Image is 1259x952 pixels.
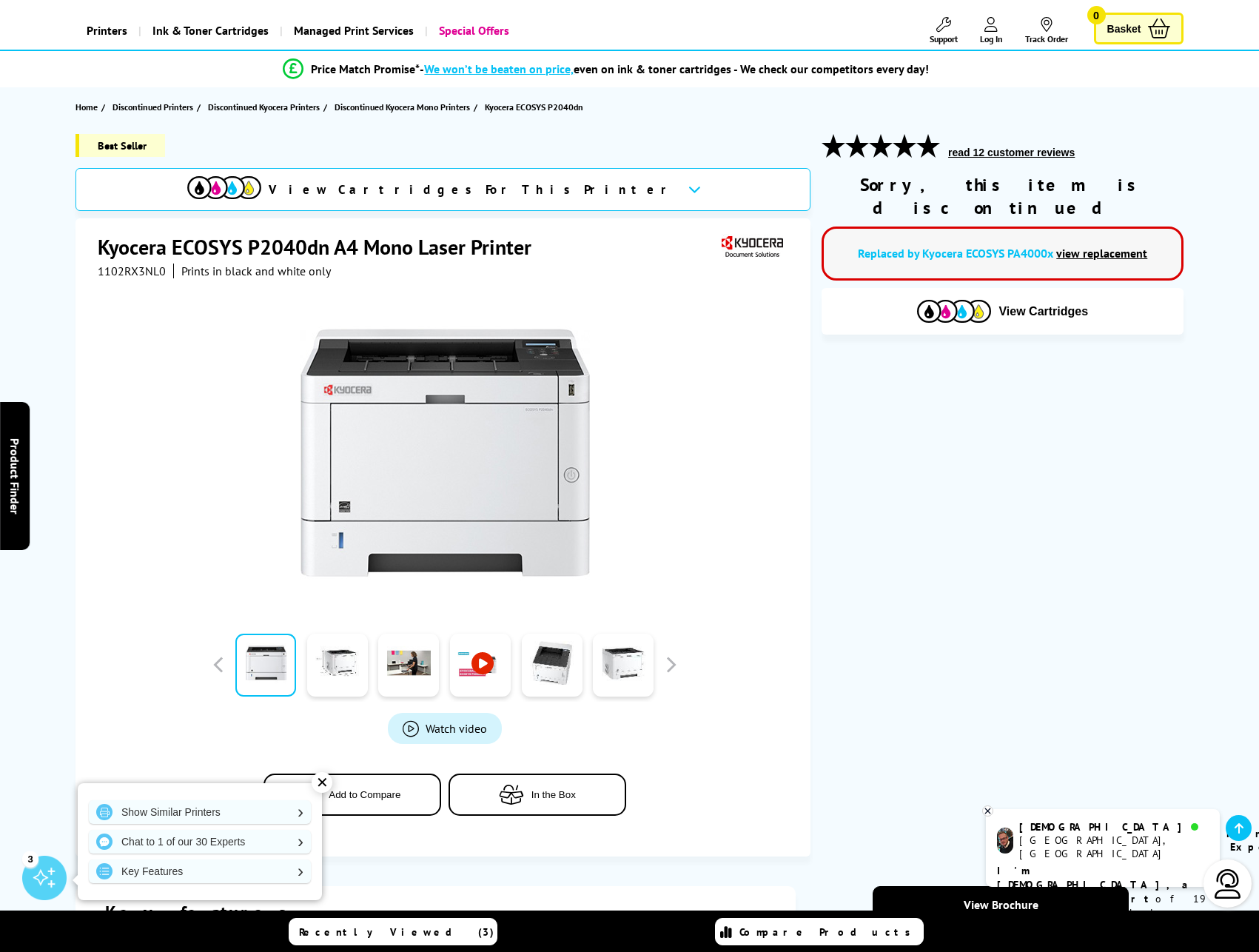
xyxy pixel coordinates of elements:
span: Watch video [426,721,487,736]
a: Show Similar Printers [89,800,311,824]
button: read 12 customer reviews [944,146,1079,159]
span: View Cartridges For This Printer [269,181,676,198]
a: Track Order [1025,17,1068,44]
a: Discontinued Kyocera Printers [208,99,323,115]
a: Replaced by Kyocera ECOSYS PA4000x [858,246,1053,261]
i: Prints in black and white only [181,264,331,278]
a: Printers [75,12,138,50]
img: Cartridges [917,300,991,323]
a: view replacement [1056,246,1147,261]
div: 3 [22,851,38,867]
span: Log In [980,33,1003,44]
p: of 19 years! I can help you choose the right product [997,864,1209,948]
span: Discontinued Printers [113,99,193,115]
button: Add to Compare [263,774,441,816]
span: View Cartridges [998,305,1088,318]
a: Basket 0 [1094,13,1184,44]
span: In the Box [531,789,576,800]
span: Basket [1107,19,1141,38]
div: [DEMOGRAPHIC_DATA] [1019,820,1208,834]
a: Home [75,99,101,115]
div: Sorry, this item is discontinued [822,173,1184,219]
a: Key Features [89,859,311,883]
a: Discontinued Printers [113,99,197,115]
a: Discontinued Kyocera Mono Printers [335,99,474,115]
div: - even on ink & toner cartridges - We check our competitors every day! [420,61,929,76]
span: Home [75,99,98,115]
span: Ink & Toner Cartridges [152,12,269,50]
img: cmyk-icon.svg [187,176,261,199]
span: Discontinued Kyocera Mono Printers [335,99,470,115]
span: Compare Products [739,925,919,939]
a: Compare Products [715,918,924,945]
span: Kyocera ECOSYS P2040dn [485,99,583,115]
a: Log In [980,17,1003,44]
span: 0 [1087,6,1106,24]
a: Kyocera ECOSYS P2040dn [485,99,587,115]
a: Recently Viewed (3) [289,918,497,945]
b: I'm [DEMOGRAPHIC_DATA], a printer expert [997,864,1192,905]
span: Discontinued Kyocera Printers [208,99,320,115]
div: Key features [105,901,767,924]
a: Managed Print Services [280,12,425,50]
span: Support [930,33,958,44]
a: Support [930,17,958,44]
span: Add to Compare [329,789,400,800]
button: View Cartridges [833,299,1172,324]
img: Kyocera [718,233,786,261]
button: In the Box [449,774,626,816]
h1: Kyocera ECOSYS P2040dn A4 Mono Laser Printer [98,233,546,261]
span: We won’t be beaten on price, [424,61,574,76]
img: chris-livechat.png [997,828,1013,854]
span: Product Finder [7,438,22,514]
img: Kyocera ECOSYS P2040dn [300,308,590,598]
a: Ink & Toner Cartridges [138,12,280,50]
li: modal_Promise [45,56,1168,82]
span: Recently Viewed (3) [299,925,494,939]
span: 1102RX3NL0 [98,264,166,278]
a: View Brochure [873,886,1129,923]
a: Product_All_Videos [388,713,502,744]
span: Best Seller [75,134,165,157]
img: user-headset-light.svg [1213,869,1243,899]
a: Chat to 1 of our 30 Experts [89,830,311,854]
a: Special Offers [425,12,520,50]
div: [GEOGRAPHIC_DATA], [GEOGRAPHIC_DATA] [1019,834,1208,860]
span: Price Match Promise* [311,61,420,76]
div: ✕ [312,772,332,793]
